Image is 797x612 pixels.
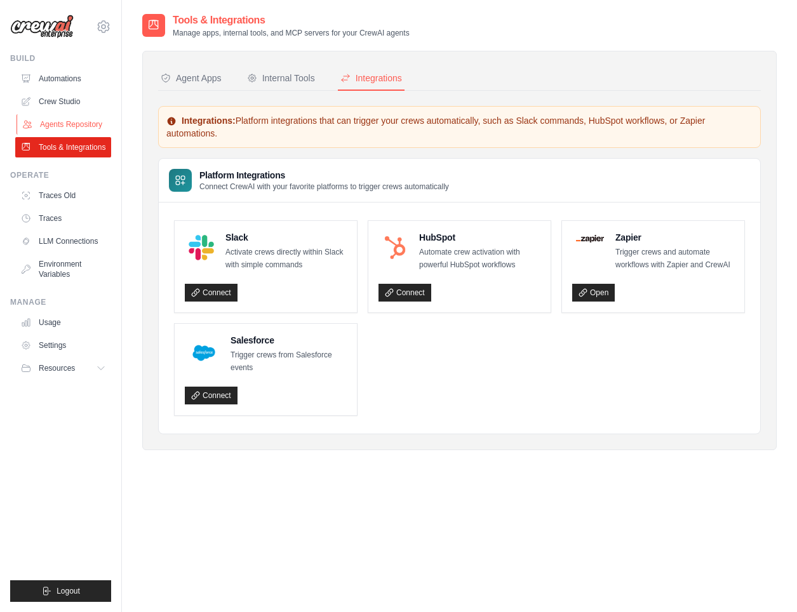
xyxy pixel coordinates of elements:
[189,235,214,260] img: Slack Logo
[382,235,408,260] img: HubSpot Logo
[199,182,449,192] p: Connect CrewAI with your favorite platforms to trigger crews automatically
[10,15,74,39] img: Logo
[39,363,75,373] span: Resources
[225,246,347,271] p: Activate crews directly within Slack with simple commands
[15,335,111,356] a: Settings
[615,246,734,271] p: Trigger crews and automate workflows with Zapier and CrewAI
[15,254,111,284] a: Environment Variables
[57,586,80,596] span: Logout
[185,387,238,404] a: Connect
[10,580,111,602] button: Logout
[15,208,111,229] a: Traces
[173,13,410,28] h2: Tools & Integrations
[15,137,111,157] a: Tools & Integrations
[189,338,219,368] img: Salesforce Logo
[10,297,111,307] div: Manage
[340,72,402,84] div: Integrations
[225,231,347,244] h4: Slack
[231,349,347,374] p: Trigger crews from Salesforce events
[15,358,111,378] button: Resources
[199,169,449,182] h3: Platform Integrations
[185,284,238,302] a: Connect
[247,72,315,84] div: Internal Tools
[244,67,318,91] button: Internal Tools
[10,53,111,63] div: Build
[15,69,111,89] a: Automations
[15,312,111,333] a: Usage
[161,72,222,84] div: Agent Apps
[419,246,540,271] p: Automate crew activation with powerful HubSpot workflows
[15,231,111,251] a: LLM Connections
[615,231,734,244] h4: Zapier
[182,116,236,126] strong: Integrations:
[419,231,540,244] h4: HubSpot
[15,185,111,206] a: Traces Old
[576,235,604,243] img: Zapier Logo
[166,114,753,140] p: Platform integrations that can trigger your crews automatically, such as Slack commands, HubSpot ...
[17,114,112,135] a: Agents Repository
[15,91,111,112] a: Crew Studio
[378,284,431,302] a: Connect
[572,284,615,302] a: Open
[173,28,410,38] p: Manage apps, internal tools, and MCP servers for your CrewAI agents
[158,67,224,91] button: Agent Apps
[10,170,111,180] div: Operate
[338,67,405,91] button: Integrations
[231,334,347,347] h4: Salesforce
